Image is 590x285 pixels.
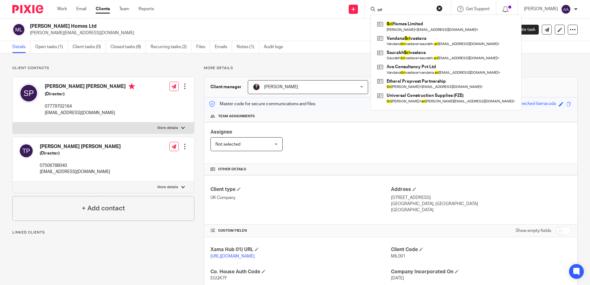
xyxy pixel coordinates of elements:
[524,6,558,12] p: [PERSON_NAME]
[45,103,135,109] p: 07779702164
[45,83,135,91] h4: [PERSON_NAME] [PERSON_NAME]
[561,4,571,14] img: svg%3E
[19,143,34,158] img: svg%3E
[210,186,391,193] h4: Client type
[391,254,405,258] span: MIL001
[196,41,210,53] a: Files
[377,7,432,13] input: Search
[218,167,246,172] span: Other details
[516,228,551,234] label: Show empty fields
[40,163,121,169] p: 07506788040
[210,254,255,258] a: [URL][DOMAIN_NAME]
[391,201,571,207] p: [GEOGRAPHIC_DATA], [GEOGRAPHIC_DATA]
[391,246,571,253] h4: Client Code
[210,246,391,253] h4: Xama Hub 01) URL
[45,91,135,97] h5: (Director)
[40,169,121,175] p: [EMAIL_ADDRESS][DOMAIN_NAME]
[76,6,86,12] a: Email
[391,269,571,275] h4: Company Incorporated On
[157,126,178,130] p: More details
[12,41,31,53] a: Details
[210,130,232,134] span: Assignee
[12,230,194,235] p: Linked clients
[12,23,25,36] img: svg%3E
[215,41,232,53] a: Emails
[151,41,192,53] a: Recurring tasks (2)
[204,66,578,71] p: More details
[119,6,129,12] a: Team
[436,5,442,11] button: Clear
[264,41,288,53] a: Audit logs
[391,186,571,193] h4: Address
[264,85,298,89] span: [PERSON_NAME]
[210,269,391,275] h4: Co. House Auth Code
[73,41,106,53] a: Client tasks (0)
[30,30,494,36] p: [PERSON_NAME][EMAIL_ADDRESS][DOMAIN_NAME]
[12,5,43,13] img: Pixie
[209,101,315,107] p: Master code for secure communications and files
[210,228,391,233] h4: CUSTOM FIELDS
[237,41,259,53] a: Notes (1)
[210,276,227,280] span: EGQK7F
[129,83,135,89] i: Primary
[210,195,391,201] p: UK Company
[253,83,260,91] img: MicrosoftTeams-image.jfif
[466,7,490,11] span: Get Support
[391,195,571,201] p: [STREET_ADDRESS]
[82,204,125,213] h4: + Add contact
[40,150,121,156] h5: (Director)
[215,142,240,147] span: Not selected
[19,83,39,103] img: svg%3E
[391,207,571,213] p: [GEOGRAPHIC_DATA]
[40,143,121,150] h4: [PERSON_NAME] [PERSON_NAME]
[96,6,110,12] a: Clients
[218,114,255,119] span: Team assignments
[139,6,154,12] a: Reports
[391,276,404,280] span: [DATE]
[57,6,67,12] a: Work
[210,84,242,90] h3: Client manager
[157,185,178,190] p: More details
[35,41,68,53] a: Open tasks (1)
[30,23,401,30] h2: [PERSON_NAME] Homes Ltd
[45,110,135,116] p: [EMAIL_ADDRESS][DOMAIN_NAME]
[110,41,146,53] a: Closed tasks (8)
[12,66,194,71] p: Client contacts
